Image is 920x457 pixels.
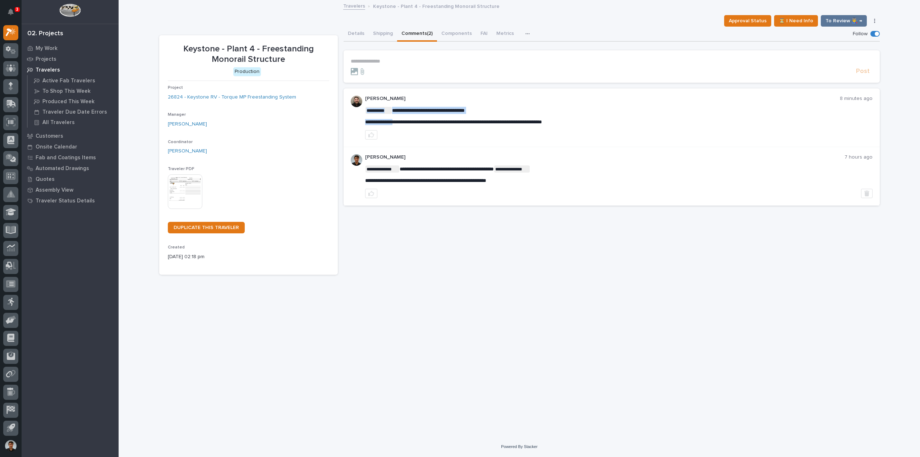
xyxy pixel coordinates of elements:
a: All Travelers [28,117,119,127]
button: Delete post [861,189,873,198]
a: Onsite Calendar [22,141,119,152]
p: All Travelers [42,119,75,126]
p: Traveler Due Date Errors [42,109,107,115]
div: Production [233,67,261,76]
p: My Work [36,45,57,52]
p: [PERSON_NAME] [365,154,845,160]
a: 26824 - Keystone RV - Torque MP Freestanding System [168,93,296,101]
span: Post [856,67,870,76]
p: Assembly View [36,187,73,193]
p: Traveler Status Details [36,198,95,204]
span: Manager [168,113,186,117]
a: Traveler Due Date Errors [28,107,119,117]
a: Quotes [22,174,119,184]
button: users-avatar [3,438,18,453]
button: Components [437,27,476,42]
a: [PERSON_NAME] [168,120,207,128]
a: Customers [22,131,119,141]
button: ⏳ I Need Info [774,15,818,27]
span: DUPLICATE THIS TRAVELER [174,225,239,230]
p: Automated Drawings [36,165,89,172]
button: Post [853,67,873,76]
img: Workspace Logo [59,4,80,17]
a: Travelers [22,64,119,75]
p: Produced This Week [42,99,95,105]
a: Automated Drawings [22,163,119,174]
p: [DATE] 02:18 pm [168,253,329,261]
a: Traveler Status Details [22,195,119,206]
a: Fab and Coatings Items [22,152,119,163]
button: FAI [476,27,492,42]
p: Travelers [36,67,60,73]
p: Quotes [36,176,55,183]
a: Active Fab Travelers [28,76,119,86]
p: 7 hours ago [845,154,873,160]
img: ACg8ocLB2sBq07NhafZLDpfZztpbDqa4HYtD3rBf5LhdHf4k=s96-c [351,96,362,107]
p: To Shop This Week [42,88,91,95]
button: like this post [365,130,377,140]
button: To Review 👨‍🏭 → [821,15,867,27]
span: Traveler PDF [168,167,194,171]
button: Shipping [369,27,397,42]
button: Comments (2) [397,27,437,42]
p: Keystone - Plant 4 - Freestanding Monorail Structure [168,44,329,65]
a: DUPLICATE THIS TRAVELER [168,222,245,233]
span: Created [168,245,185,250]
button: like this post [365,189,377,198]
p: 8 minutes ago [840,96,873,102]
p: [PERSON_NAME] [365,96,840,102]
span: To Review 👨‍🏭 → [825,17,862,25]
p: Projects [36,56,56,63]
span: ⏳ I Need Info [779,17,813,25]
p: Keystone - Plant 4 - Freestanding Monorail Structure [373,2,500,10]
p: Fab and Coatings Items [36,155,96,161]
div: 02. Projects [27,30,63,38]
a: [PERSON_NAME] [168,147,207,155]
img: AOh14Gjx62Rlbesu-yIIyH4c_jqdfkUZL5_Os84z4H1p=s96-c [351,154,362,166]
button: Notifications [3,4,18,19]
a: Projects [22,54,119,64]
span: Project [168,86,183,90]
p: Onsite Calendar [36,144,77,150]
a: Assembly View [22,184,119,195]
span: Coordinator [168,140,193,144]
p: 3 [16,7,18,12]
a: My Work [22,43,119,54]
button: Metrics [492,27,518,42]
button: Approval Status [724,15,771,27]
a: To Shop This Week [28,86,119,96]
button: Details [344,27,369,42]
div: Notifications3 [9,9,18,20]
p: Active Fab Travelers [42,78,95,84]
a: Travelers [343,1,365,10]
p: Follow [853,31,868,37]
a: Produced This Week [28,96,119,106]
span: Approval Status [729,17,767,25]
a: Powered By Stacker [501,444,537,449]
p: Customers [36,133,63,140]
